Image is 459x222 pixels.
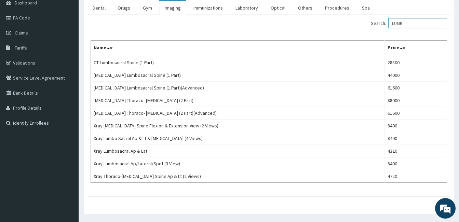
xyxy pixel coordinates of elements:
a: Spa [356,1,375,15]
td: CT Lumbosacral Spine (1 Part) [91,56,385,69]
td: 8400 [384,157,447,170]
div: Minimize live chat window [112,3,129,20]
a: Imaging [159,1,186,15]
td: Xray Lumbosacral Ap/Lateral/Spot (3 View) [91,157,385,170]
a: Laboratory [230,1,264,15]
a: Gym [137,1,158,15]
td: [MEDICAL_DATA] Thoraco- [MEDICAL_DATA] (2 Part) [91,94,385,107]
a: Others [293,1,318,15]
td: Xray Thoraco-[MEDICAL_DATA] Spine Ap & Lt (2 Views) [91,170,385,183]
td: 4720 [384,170,447,183]
img: d_794563401_company_1708531726252_794563401 [13,34,28,51]
td: 28800 [384,56,447,69]
a: Drugs [113,1,136,15]
div: Chat with us now [36,38,115,47]
td: 88000 [384,94,447,107]
th: Price [384,41,447,56]
td: [MEDICAL_DATA] Lumbosacral Spine (1 Part)(Advanced) [91,82,385,94]
td: 4320 [384,145,447,157]
span: Claims [15,30,28,36]
td: [MEDICAL_DATA] Thoraco- [MEDICAL_DATA] (2 Part)(Advanced) [91,107,385,120]
td: 8400 [384,132,447,145]
span: Tariffs [15,45,27,51]
a: Immunizations [188,1,228,15]
textarea: Type your message and hit 'Enter' [3,149,130,173]
td: 44000 [384,69,447,82]
td: Xray Lumbo Sacral Ap & Lt & [MEDICAL_DATA] (4 Views) [91,132,385,145]
th: Name [91,41,385,56]
a: Optical [265,1,291,15]
td: 8400 [384,120,447,132]
input: Search: [388,18,447,28]
td: 61600 [384,82,447,94]
span: We're online! [40,67,94,136]
td: Xray [MEDICAL_DATA] Spine Flexion & Extension View (2 Views) [91,120,385,132]
td: 61600 [384,107,447,120]
td: [MEDICAL_DATA] Lumbosacral Spine (1 Part) [91,69,385,82]
a: Dental [87,1,111,15]
a: Procedures [320,1,355,15]
td: Xray Lumbosacral Ap & Lat [91,145,385,157]
label: Search: [371,18,447,28]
